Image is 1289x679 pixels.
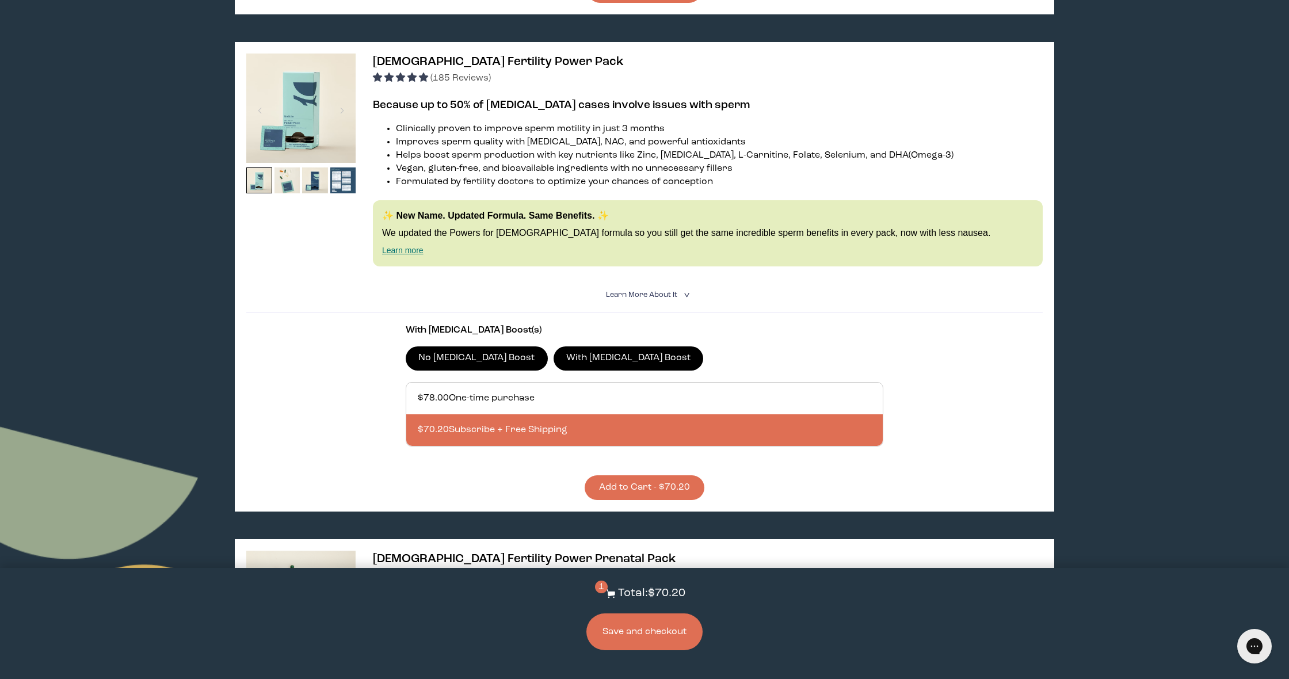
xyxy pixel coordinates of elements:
[586,613,703,650] button: Save and checkout
[396,123,1043,136] li: Clinically proven to improve sperm motility in just 3 months
[430,74,491,83] span: (185 Reviews)
[1231,625,1277,667] iframe: Gorgias live chat messenger
[406,324,883,337] p: With [MEDICAL_DATA] Boost(s)
[585,475,704,500] button: Add to Cart - $70.20
[606,289,683,300] summary: Learn More About it <
[595,581,608,593] span: 1
[274,167,300,193] img: thumbnail image
[618,585,685,602] p: Total: $70.20
[373,97,1043,113] h3: Because up to 50% of [MEDICAL_DATA] cases involve issues with sperm
[396,136,1043,149] li: Improves sperm quality with [MEDICAL_DATA], NAC, and powerful antioxidants
[373,74,430,83] span: 4.94 stars
[606,291,677,299] span: Learn More About it
[406,346,548,371] label: No [MEDICAL_DATA] Boost
[382,211,609,220] strong: ✨ New Name. Updated Formula. Same Benefits. ✨
[373,56,624,68] span: [DEMOGRAPHIC_DATA] Fertility Power Pack
[396,176,1043,189] li: Formulated by fertility doctors to optimize your chances of conception
[382,246,424,255] a: Learn more
[302,167,328,193] img: thumbnail image
[396,149,1043,162] li: Helps boost sperm production with key nutrients like Zinc, [MEDICAL_DATA], L-Carnitine, Folate, S...
[330,167,356,193] img: thumbnail image
[246,167,272,193] img: thumbnail image
[246,551,356,660] img: thumbnail image
[382,227,1034,239] p: We updated the Powers for [DEMOGRAPHIC_DATA] formula so you still get the same incredible sperm b...
[246,54,356,163] img: thumbnail image
[373,553,676,565] span: [DEMOGRAPHIC_DATA] Fertility Power Prenatal Pack
[680,292,691,298] i: <
[396,162,1043,176] li: Vegan, gluten-free, and bioavailable ingredients with no unnecessary fillers
[554,346,704,371] label: With [MEDICAL_DATA] Boost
